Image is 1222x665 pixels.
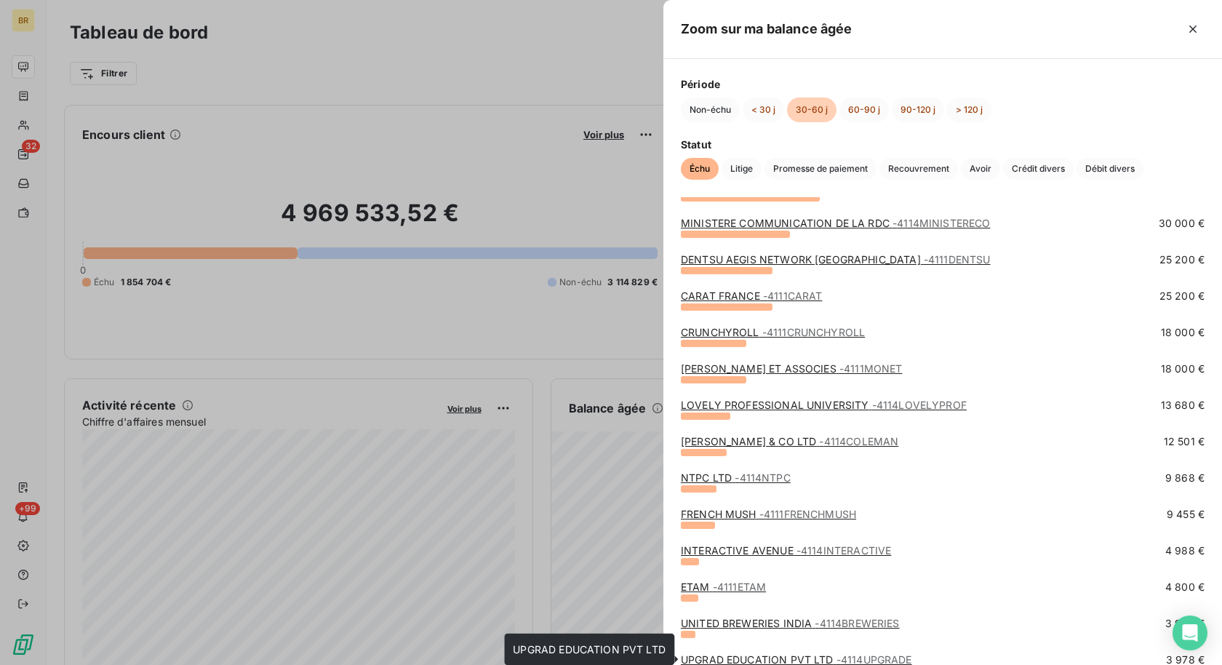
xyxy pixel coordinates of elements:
[815,617,899,629] span: - 4114BREWERIES
[1173,616,1207,650] div: Open Intercom Messenger
[1161,362,1205,376] span: 18 000 €
[735,471,790,484] span: - 4114NTPC
[681,326,865,338] a: CRUNCHYROLL
[681,19,852,39] h5: Zoom sur ma balance âgée
[839,362,903,375] span: - 4111MONET
[722,158,762,180] button: Litige
[1165,580,1205,594] span: 4 800 €
[1167,507,1205,522] span: 9 455 €
[961,158,1000,180] button: Avoir
[947,97,991,122] button: > 120 j
[1165,616,1205,631] span: 3 988 €
[681,158,719,180] button: Échu
[839,97,889,122] button: 60-90 j
[681,290,822,302] a: CARAT FRANCE
[1159,252,1205,267] span: 25 200 €
[681,253,991,266] a: DENTSU AEGIS NETWORK [GEOGRAPHIC_DATA]
[1165,543,1205,558] span: 4 988 €
[759,508,856,520] span: - 4111FRENCHMUSH
[764,158,876,180] button: Promesse de paiement
[681,399,967,411] a: LOVELY PROFESSIONAL UNIVERSITY
[1164,434,1205,449] span: 12 501 €
[892,97,944,122] button: 90-120 j
[681,76,1205,92] span: Période
[681,362,902,375] a: [PERSON_NAME] ET ASSOCIES
[819,435,898,447] span: - 4114COLEMAN
[681,137,1205,152] span: Statut
[1161,398,1205,413] span: 13 680 €
[1159,216,1205,231] span: 30 000 €
[1165,471,1205,485] span: 9 868 €
[681,435,898,447] a: [PERSON_NAME] & CO LTD
[763,290,823,302] span: - 4111CARAT
[892,217,990,229] span: - 4114MINISTERECO
[879,158,958,180] button: Recouvrement
[924,253,991,266] span: - 4111DENTSU
[513,643,666,656] span: UPGRAD EDUCATION PVT LTD
[1003,158,1074,180] button: Crédit divers
[796,544,891,557] span: - 4114INTERACTIVE
[1159,289,1205,303] span: 25 200 €
[1077,158,1143,180] button: Débit divers
[681,217,991,229] a: MINISTERE COMMUNICATION DE LA RDC
[1161,325,1205,340] span: 18 000 €
[681,581,766,593] a: ETAM
[787,97,836,122] button: 30-60 j
[681,617,900,629] a: UNITED BREWERIES INDIA
[872,399,967,411] span: - 4114LOVELYPROF
[762,326,865,338] span: - 4111CRUNCHYROLL
[743,97,784,122] button: < 30 j
[681,97,740,122] button: Non-échu
[681,471,791,484] a: NTPC LTD
[681,508,856,520] a: FRENCH MUSH
[681,544,891,557] a: INTERACTIVE AVENUE
[713,581,766,593] span: - 4111ETAM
